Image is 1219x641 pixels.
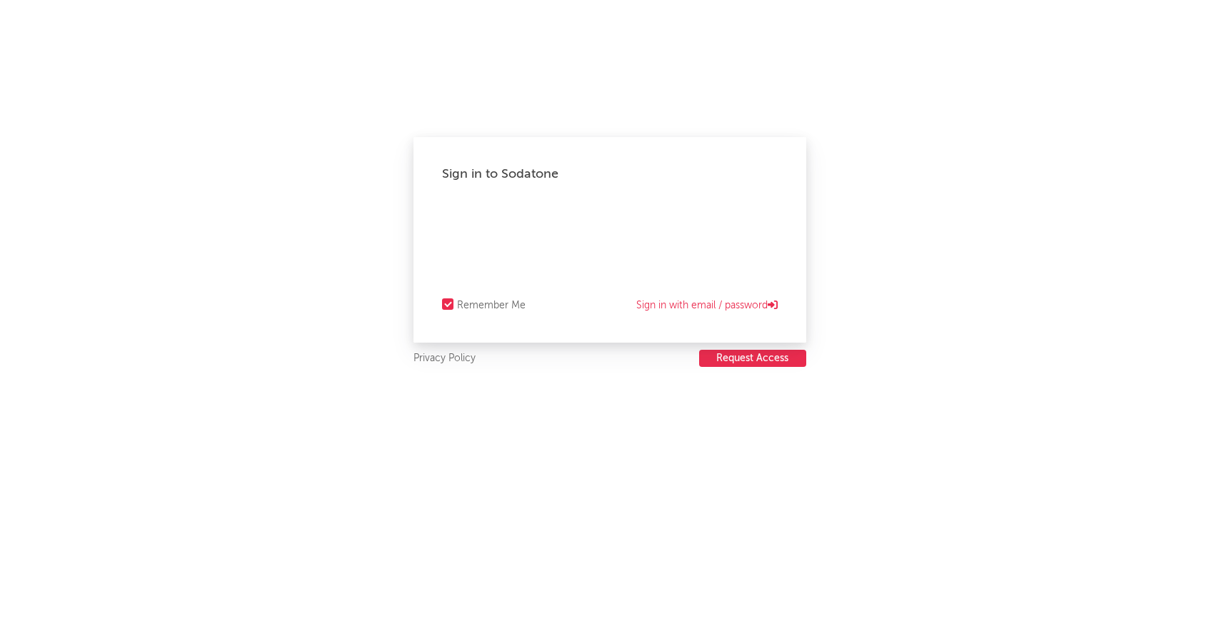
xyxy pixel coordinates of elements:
[699,350,806,367] button: Request Access
[457,297,526,314] div: Remember Me
[413,350,476,368] a: Privacy Policy
[442,166,778,183] div: Sign in to Sodatone
[699,350,806,368] a: Request Access
[636,297,778,314] a: Sign in with email / password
